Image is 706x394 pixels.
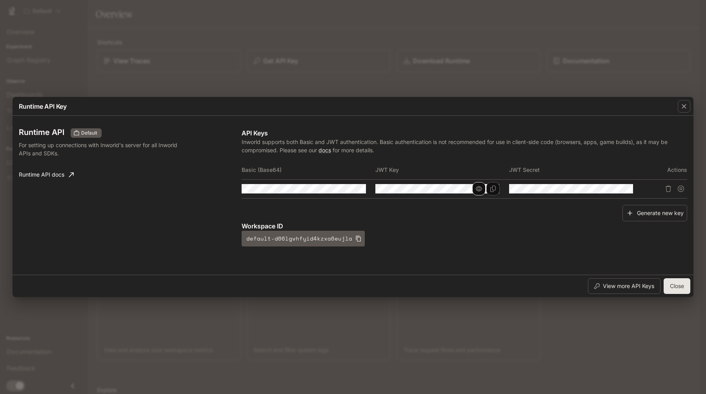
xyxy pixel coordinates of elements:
[675,182,687,195] button: Suspend API key
[242,231,365,246] button: default-d66lgvhfyid4kzxa6eujla
[664,278,690,294] button: Close
[19,102,67,111] p: Runtime API Key
[662,182,675,195] button: Delete API key
[242,221,687,231] p: Workspace ID
[486,182,500,195] button: Copy Key
[242,138,687,154] p: Inworld supports both Basic and JWT authentication. Basic authentication is not recommended for u...
[19,128,64,136] h3: Runtime API
[78,130,100,137] span: Default
[642,161,687,179] th: Actions
[509,161,643,179] th: JWT Secret
[16,167,77,182] a: Runtime API docs
[622,205,687,222] button: Generate new key
[375,161,509,179] th: JWT Key
[318,147,331,153] a: docs
[588,278,661,294] button: View more API Keys
[19,141,181,157] p: For setting up connections with Inworld's server for all Inworld APIs and SDKs.
[242,128,687,138] p: API Keys
[242,161,375,179] th: Basic (Base64)
[71,128,102,138] div: These keys will apply to your current workspace only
